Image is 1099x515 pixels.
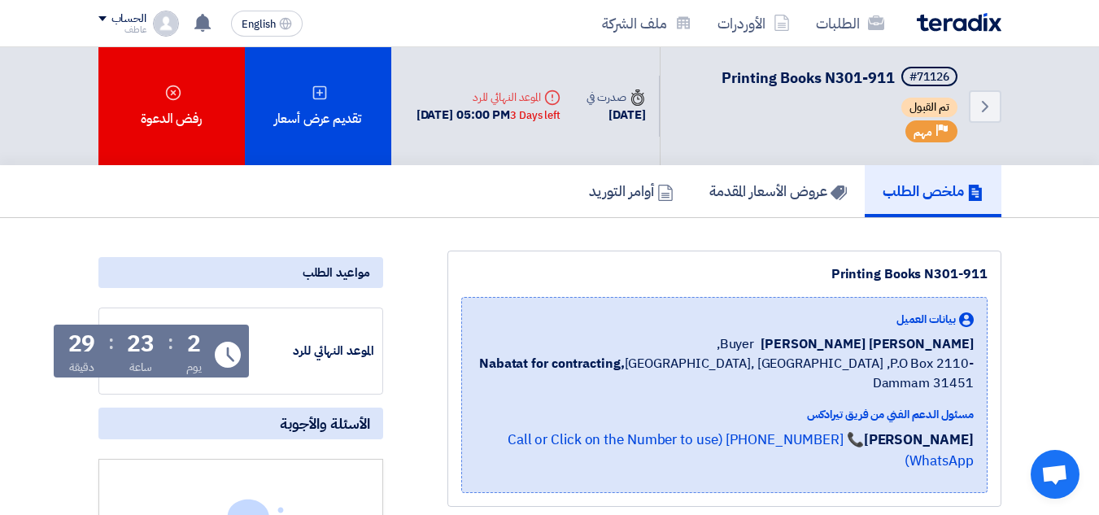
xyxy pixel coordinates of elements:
div: Printing Books N301-911 [461,264,988,284]
div: [DATE] 05:00 PM [416,106,560,124]
span: [PERSON_NAME] [PERSON_NAME] [761,334,973,354]
span: الأسئلة والأجوبة [280,414,370,433]
b: Nabatat for contracting, [479,354,625,373]
span: Printing Books N301-911 [722,67,895,89]
div: 29 [68,333,96,356]
span: بيانات العميل [896,311,956,328]
a: عروض الأسعار المقدمة [691,165,865,217]
div: رفض الدعوة [98,47,245,165]
a: ملف الشركة [589,4,704,42]
img: profile_test.png [153,11,179,37]
div: #71126 [909,72,949,83]
h5: ملخص الطلب [883,181,983,200]
a: Open chat [1031,450,1079,499]
div: 3 Days left [510,107,560,124]
h5: Printing Books N301-911 [722,67,961,89]
img: Teradix logo [917,13,1001,32]
div: دقيقة [69,359,94,376]
div: 2 [187,333,201,356]
h5: عروض الأسعار المقدمة [709,181,847,200]
div: مسئول الدعم الفني من فريق تيرادكس [475,406,974,423]
span: English [242,19,276,30]
div: يوم [186,359,202,376]
span: تم القبول [901,98,957,117]
a: أوامر التوريد [571,165,691,217]
div: الحساب [111,12,146,26]
div: ساعة [129,359,153,376]
div: : [108,328,114,357]
div: عاطف [98,25,146,34]
div: 23 [127,333,155,356]
div: [DATE] [587,106,645,124]
div: مواعيد الطلب [98,257,383,288]
strong: [PERSON_NAME] [864,430,974,450]
h5: أوامر التوريد [589,181,674,200]
div: الموعد النهائي للرد [416,89,560,106]
div: : [168,328,173,357]
a: الأوردرات [704,4,803,42]
div: صدرت في [587,89,645,106]
a: ملخص الطلب [865,165,1001,217]
span: Buyer, [717,334,754,354]
button: English [231,11,303,37]
a: 📞 [PHONE_NUMBER] (Call or Click on the Number to use WhatsApp) [508,430,974,471]
div: الموعد النهائي للرد [252,342,374,360]
div: تقديم عرض أسعار [245,47,391,165]
a: الطلبات [803,4,897,42]
span: [GEOGRAPHIC_DATA], [GEOGRAPHIC_DATA] ,P.O Box 2110- Dammam 31451 [475,354,974,393]
span: مهم [914,124,932,140]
